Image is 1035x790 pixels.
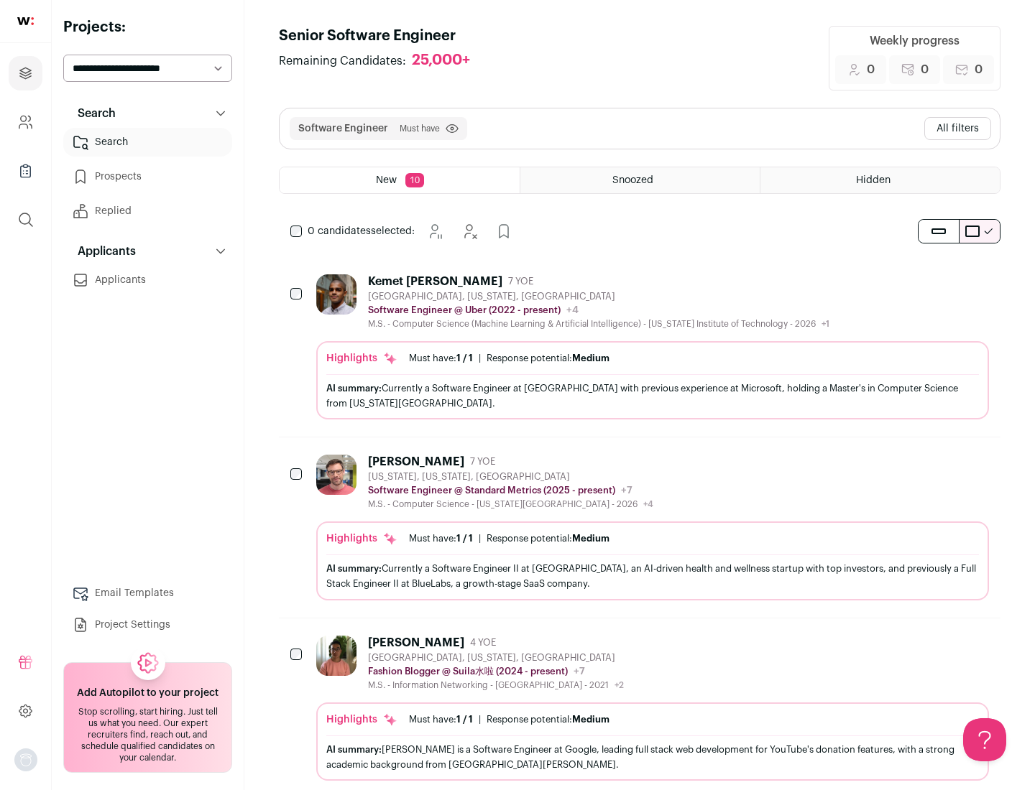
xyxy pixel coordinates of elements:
span: Hidden [856,175,891,185]
span: selected: [308,224,415,238]
a: Hidden [760,167,1000,193]
div: Response potential: [487,533,609,544]
span: Medium [572,353,609,363]
span: 0 [975,61,983,78]
div: 25,000+ [412,52,470,70]
button: All filters [924,117,991,140]
img: wellfound-shorthand-0d5821cbd27db2630d0214b213865d53afaa358527fdda9d0ea32b1df1b89c2c.svg [17,17,34,25]
img: 92c6d1596c26b24a11d48d3f64f639effaf6bd365bf059bea4cfc008ddd4fb99.jpg [316,455,356,495]
div: [PERSON_NAME] [368,636,464,650]
a: Add Autopilot to your project Stop scrolling, start hiring. Just tell us what you need. Our exper... [63,662,232,773]
button: Snooze [420,217,449,246]
a: Snoozed [520,167,760,193]
span: +4 [566,305,579,315]
div: Response potential: [487,353,609,364]
h1: Senior Software Engineer [279,26,484,46]
p: Software Engineer @ Standard Metrics (2025 - present) [368,485,615,496]
div: Must have: [409,714,473,725]
a: [PERSON_NAME] 4 YOE [GEOGRAPHIC_DATA], [US_STATE], [GEOGRAPHIC_DATA] Fashion Blogger @ Suila水啦 (2... [316,636,989,781]
span: AI summary: [326,745,382,754]
span: Snoozed [612,175,653,185]
h2: Add Autopilot to your project [77,686,218,700]
span: 1 / 1 [456,353,473,363]
span: +7 [574,666,585,677]
a: Company and ATS Settings [9,105,42,139]
span: +1 [822,320,829,328]
a: Kemet [PERSON_NAME] 7 YOE [GEOGRAPHIC_DATA], [US_STATE], [GEOGRAPHIC_DATA] Software Engineer @ Ub... [316,274,989,419]
div: Must have: [409,533,473,544]
span: Must have [400,123,440,134]
p: Fashion Blogger @ Suila水啦 (2024 - present) [368,666,568,677]
iframe: Help Scout Beacon - Open [963,718,1006,761]
ul: | [409,533,609,544]
img: nopic.png [14,748,37,771]
a: Search [63,128,232,157]
p: Applicants [69,243,136,260]
span: 7 YOE [508,276,533,287]
span: 10 [405,173,424,187]
span: +2 [615,681,624,689]
div: [PERSON_NAME] [368,455,464,469]
span: Remaining Candidates: [279,52,406,70]
img: 927442a7649886f10e33b6150e11c56b26abb7af887a5a1dd4d66526963a6550.jpg [316,274,356,315]
button: Hide [455,217,484,246]
div: Highlights [326,531,397,546]
span: +4 [643,500,653,508]
div: Must have: [409,353,473,364]
a: Email Templates [63,579,232,608]
div: Stop scrolling, start hiring. Just tell us what you need. Our expert recruiters find, reach out, ... [73,706,223,763]
div: M.S. - Information Networking - [GEOGRAPHIC_DATA] - 2021 [368,679,624,691]
span: 7 YOE [470,456,495,468]
div: Highlights [326,351,397,366]
span: Medium [572,715,609,724]
p: Search [69,105,116,122]
button: Open dropdown [14,748,37,771]
a: Replied [63,197,232,226]
div: M.S. - Computer Science - [US_STATE][GEOGRAPHIC_DATA] - 2026 [368,498,653,510]
div: M.S. - Computer Science (Machine Learning & Artificial Intelligence) - [US_STATE] Institute of Te... [368,318,829,330]
span: Medium [572,534,609,543]
span: 0 candidates [308,226,371,236]
a: Projects [9,56,42,90]
button: Add to Prospects [489,217,518,246]
span: +7 [621,485,632,496]
div: Currently a Software Engineer II at [GEOGRAPHIC_DATA], an AI-driven health and wellness startup w... [326,561,979,591]
div: Weekly progress [870,32,960,50]
span: AI summary: [326,384,382,393]
button: Applicants [63,237,232,266]
ul: | [409,353,609,364]
a: [PERSON_NAME] 7 YOE [US_STATE], [US_STATE], [GEOGRAPHIC_DATA] Software Engineer @ Standard Metric... [316,455,989,600]
button: Search [63,99,232,128]
ul: | [409,714,609,725]
span: New [376,175,397,185]
div: Response potential: [487,714,609,725]
button: Software Engineer [298,121,388,136]
span: 0 [867,61,875,78]
a: Company Lists [9,154,42,188]
div: [GEOGRAPHIC_DATA], [US_STATE], [GEOGRAPHIC_DATA] [368,652,624,664]
div: [GEOGRAPHIC_DATA], [US_STATE], [GEOGRAPHIC_DATA] [368,291,829,302]
span: 1 / 1 [456,715,473,724]
div: Currently a Software Engineer at [GEOGRAPHIC_DATA] with previous experience at Microsoft, holding... [326,381,979,411]
span: AI summary: [326,564,382,573]
div: [PERSON_NAME] is a Software Engineer at Google, leading full stack web development for YouTube's ... [326,742,979,772]
p: Software Engineer @ Uber (2022 - present) [368,305,561,316]
div: [US_STATE], [US_STATE], [GEOGRAPHIC_DATA] [368,471,653,483]
a: Prospects [63,162,232,191]
h2: Projects: [63,17,232,37]
div: Highlights [326,712,397,727]
a: Applicants [63,266,232,294]
a: Project Settings [63,610,232,639]
span: 0 [921,61,929,78]
img: ebffc8b94a612106133ad1a79c5dcc917f1f343d62299c503ebb759c428adb03.jpg [316,636,356,676]
span: 1 / 1 [456,534,473,543]
span: 4 YOE [470,637,496,649]
div: Kemet [PERSON_NAME] [368,274,502,289]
